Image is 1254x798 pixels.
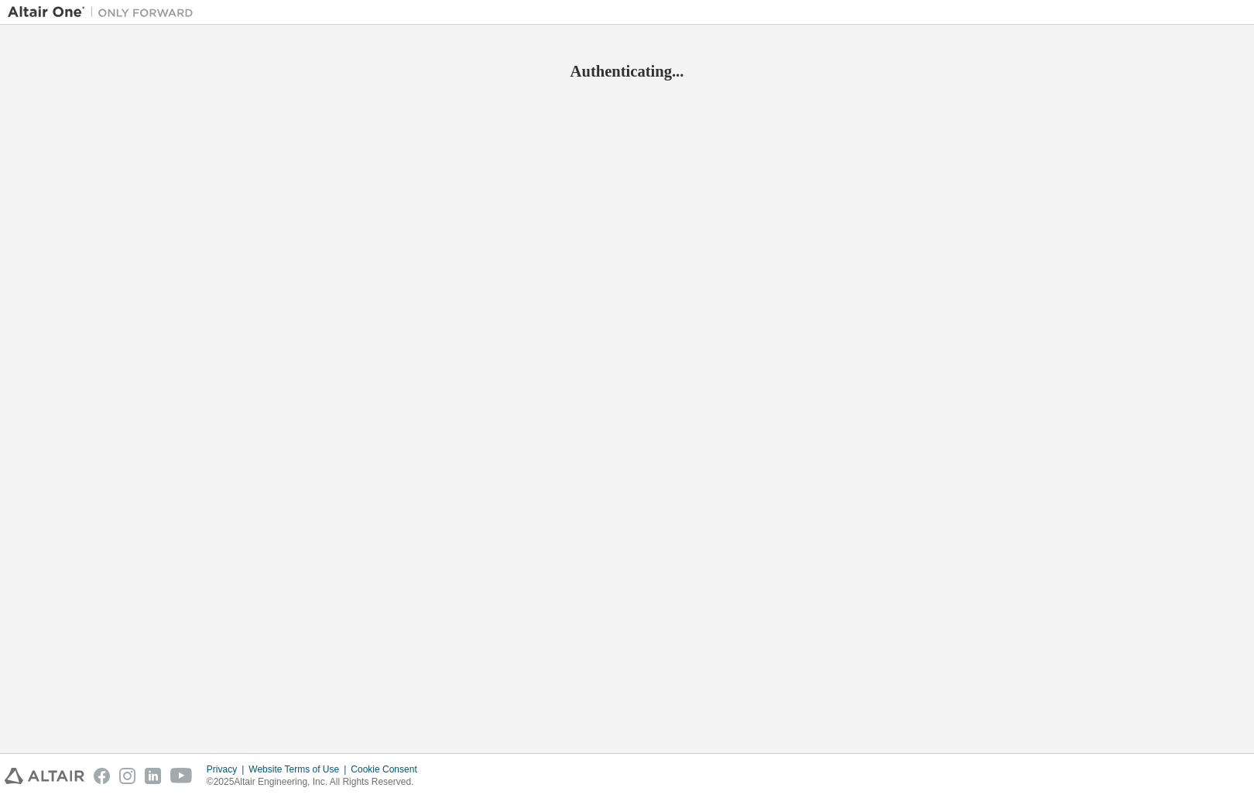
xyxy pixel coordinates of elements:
[8,61,1246,81] h2: Authenticating...
[94,768,110,784] img: facebook.svg
[119,768,135,784] img: instagram.svg
[8,5,201,20] img: Altair One
[207,763,248,776] div: Privacy
[145,768,161,784] img: linkedin.svg
[170,768,193,784] img: youtube.svg
[351,763,426,776] div: Cookie Consent
[5,768,84,784] img: altair_logo.svg
[248,763,351,776] div: Website Terms of Use
[207,776,427,789] p: © 2025 Altair Engineering, Inc. All Rights Reserved.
